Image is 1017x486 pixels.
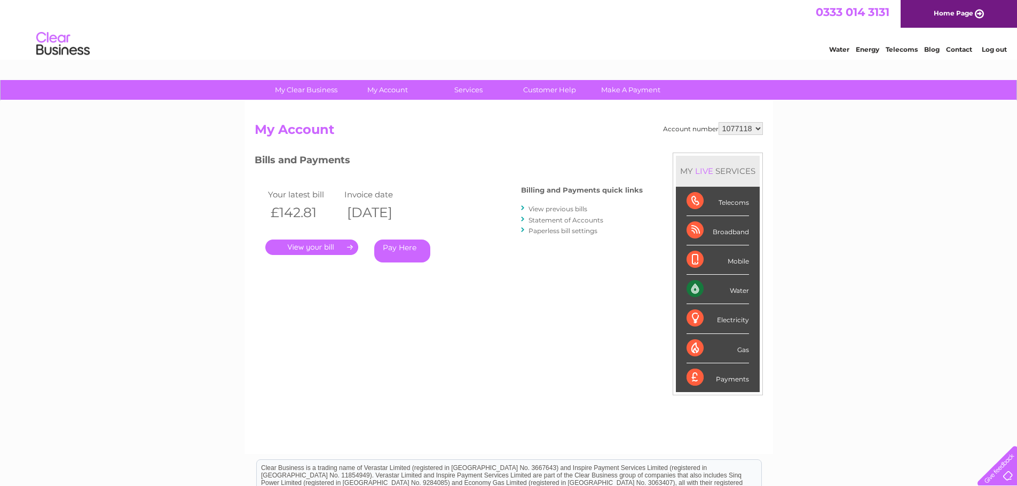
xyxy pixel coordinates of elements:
[521,186,643,194] h4: Billing and Payments quick links
[924,45,940,53] a: Blog
[693,166,715,176] div: LIVE
[856,45,879,53] a: Energy
[587,80,675,100] a: Make A Payment
[946,45,972,53] a: Contact
[529,205,587,213] a: View previous bills
[829,45,849,53] a: Water
[36,28,90,60] img: logo.png
[342,187,419,202] td: Invoice date
[265,187,342,202] td: Your latest bill
[265,202,342,224] th: £142.81
[343,80,431,100] a: My Account
[374,240,430,262] a: Pay Here
[676,156,760,186] div: MY SERVICES
[982,45,1007,53] a: Log out
[255,122,763,142] h2: My Account
[687,216,749,245] div: Broadband
[687,187,749,216] div: Telecoms
[687,363,749,392] div: Payments
[506,80,594,100] a: Customer Help
[687,275,749,304] div: Water
[265,240,358,255] a: .
[424,80,513,100] a: Services
[886,45,918,53] a: Telecoms
[342,202,419,224] th: [DATE]
[687,245,749,275] div: Mobile
[687,304,749,333] div: Electricity
[255,153,643,171] h3: Bills and Payments
[529,227,597,235] a: Paperless bill settings
[663,122,763,135] div: Account number
[262,80,350,100] a: My Clear Business
[529,216,603,224] a: Statement of Accounts
[816,5,889,19] a: 0333 014 3131
[257,6,761,52] div: Clear Business is a trading name of Verastar Limited (registered in [GEOGRAPHIC_DATA] No. 3667643...
[687,334,749,363] div: Gas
